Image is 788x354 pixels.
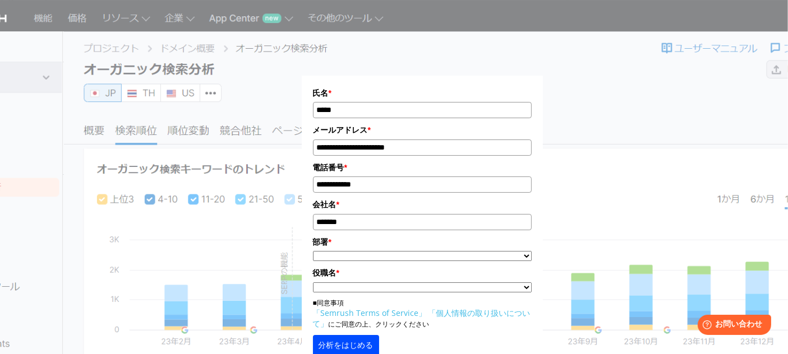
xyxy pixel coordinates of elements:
[313,87,532,99] label: 氏名
[313,267,532,279] label: 役職名
[313,161,532,174] label: 電話番号
[313,124,532,136] label: メールアドレス
[313,298,532,329] p: ■同意事項 にご同意の上、クリックください
[313,198,532,211] label: 会社名
[313,236,532,248] label: 部署
[688,310,776,342] iframe: Help widget launcher
[313,308,531,329] a: 「個人情報の取り扱いについて」
[313,308,427,318] a: 「Semrush Terms of Service」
